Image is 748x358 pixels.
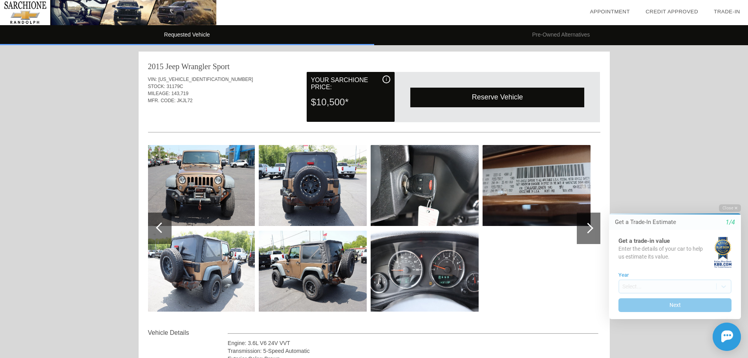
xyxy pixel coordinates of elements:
[259,231,367,312] img: image.aspx
[311,92,390,112] div: $10,500*
[371,145,479,226] img: image.aspx
[590,9,630,15] a: Appointment
[148,61,211,72] div: 2015 Jeep Wrangler
[148,91,170,96] span: MILEAGE:
[172,91,188,96] span: 143,719
[177,98,193,103] span: JKJL72
[148,109,600,121] div: Quoted on [DATE] 6:16:50 AM
[646,9,698,15] a: Credit Approved
[311,75,390,92] div: Your Sarchione Price:
[166,84,183,89] span: 31179C
[386,77,387,82] span: i
[147,145,255,226] img: image.aspx
[148,77,157,82] span: VIN:
[483,145,591,226] img: image.aspx
[410,88,584,107] div: Reserve Vehicle
[371,231,479,312] img: image.aspx
[714,9,740,15] a: Trade-In
[148,328,228,338] div: Vehicle Details
[147,231,255,312] img: image.aspx
[148,98,176,103] span: MFR. CODE:
[212,61,229,72] div: Sport
[593,197,748,358] iframe: Chat Assistance
[228,339,599,347] div: Engine: 3.6L V6 24V VVT
[148,84,165,89] span: STOCK:
[228,347,599,355] div: Transmission: 5-Speed Automatic
[259,145,367,226] img: image.aspx
[158,77,253,82] span: [US_VEHICLE_IDENTIFICATION_NUMBER]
